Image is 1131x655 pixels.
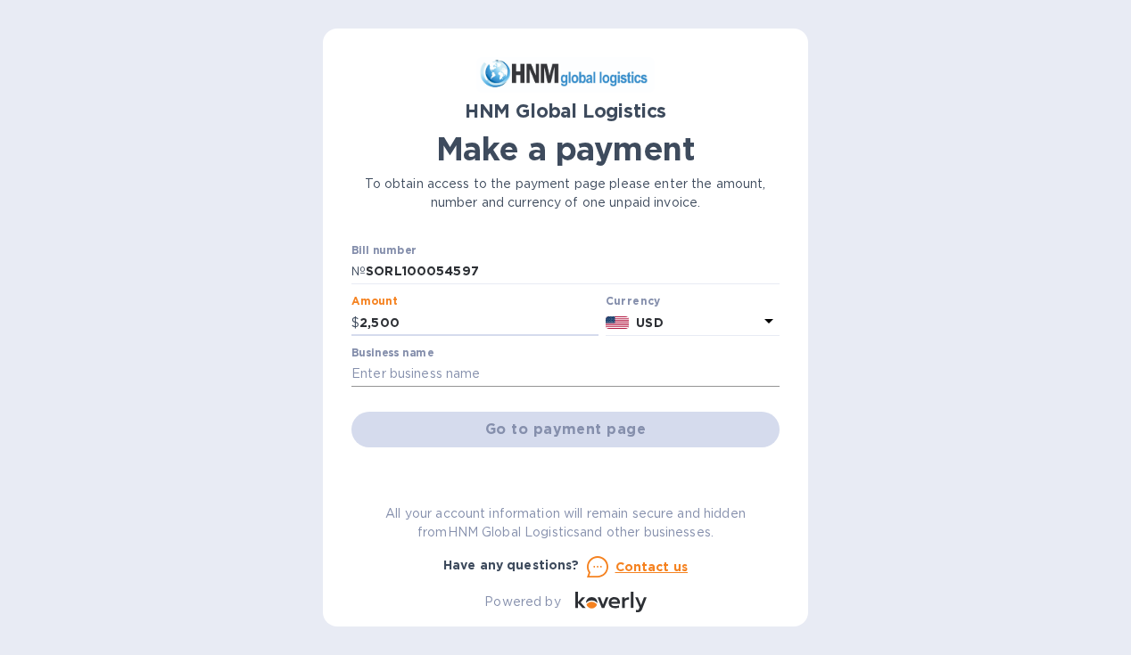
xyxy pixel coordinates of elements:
[351,130,780,168] h1: Make a payment
[636,315,663,330] b: USD
[443,558,580,572] b: Have any questions?
[351,297,397,307] label: Amount
[351,314,359,332] p: $
[351,504,780,542] p: All your account information will remain secure and hidden from HNM Global Logistics and other bu...
[351,348,433,358] label: Business name
[351,245,416,256] label: Bill number
[606,316,630,329] img: USD
[615,560,689,574] u: Contact us
[366,258,780,285] input: Enter bill number
[351,175,780,212] p: To obtain access to the payment page please enter the amount, number and currency of one unpaid i...
[351,361,780,388] input: Enter business name
[359,309,599,336] input: 0.00
[606,294,661,307] b: Currency
[465,100,667,122] b: HNM Global Logistics
[351,262,366,281] p: №
[484,593,560,611] p: Powered by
